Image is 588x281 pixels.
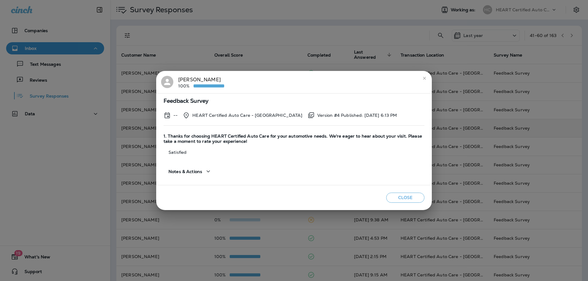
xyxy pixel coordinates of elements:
[168,169,202,174] span: Notes & Actions
[164,150,424,155] p: Satisfied
[317,113,397,118] p: Version #4 Published: [DATE] 6:13 PM
[192,113,302,118] p: HEART Certified Auto Care - [GEOGRAPHIC_DATA]
[178,76,224,89] div: [PERSON_NAME]
[173,113,178,118] p: --
[420,73,429,83] button: close
[178,83,194,88] p: 100%
[386,193,424,203] button: Close
[164,163,217,180] button: Notes & Actions
[164,134,424,144] span: 1. Thanks for choosing HEART Certified Auto Care for your automotive needs. We're eager to hear a...
[164,98,424,104] span: Feedback Survey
